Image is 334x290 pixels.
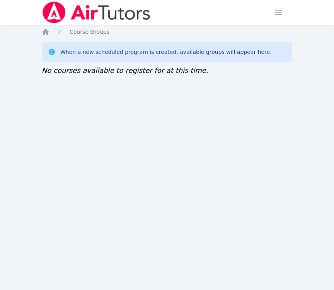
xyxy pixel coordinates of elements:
[70,29,109,35] span: Course Groups
[42,66,208,74] span: No courses available to register for at this time.
[42,28,292,36] nav: Breadcrumb
[70,28,109,36] a: Course Groups
[42,2,151,23] img: Air Tutors
[60,48,272,56] div: When a new scheduled program is created, available groups will appear here.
